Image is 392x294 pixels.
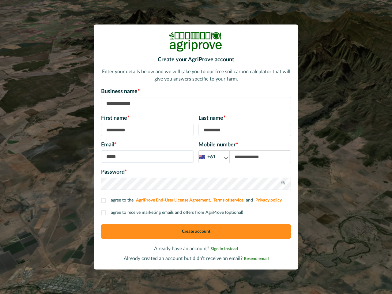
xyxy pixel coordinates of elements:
a: AgriProve End-User License Agreement, [136,198,211,202]
p: Mobile number [198,141,291,149]
p: I agree to the and [108,197,283,204]
p: Enter your details below and we will take you to our free soil carbon calculator that will give y... [101,68,291,83]
p: I agree to receive marketing emails and offers from AgriProve (optional) [108,209,243,216]
p: Business name [101,88,291,96]
p: Last name [198,114,291,123]
p: Already have an account? [101,245,291,252]
span: Sign in instead [210,247,238,251]
button: Create account [101,224,291,239]
img: Logo Image [168,32,224,52]
a: Privacy policy [255,198,282,202]
h2: Create your AgriProve account [101,57,291,63]
p: Password [101,168,291,176]
p: Already created an account but didn’t receive an email? [101,255,291,262]
a: Sign in instead [210,246,238,251]
p: Email [101,141,194,149]
a: Resend email [244,256,269,261]
span: Resend email [244,257,269,261]
p: First name [101,114,194,123]
a: Terms of service [213,198,243,202]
